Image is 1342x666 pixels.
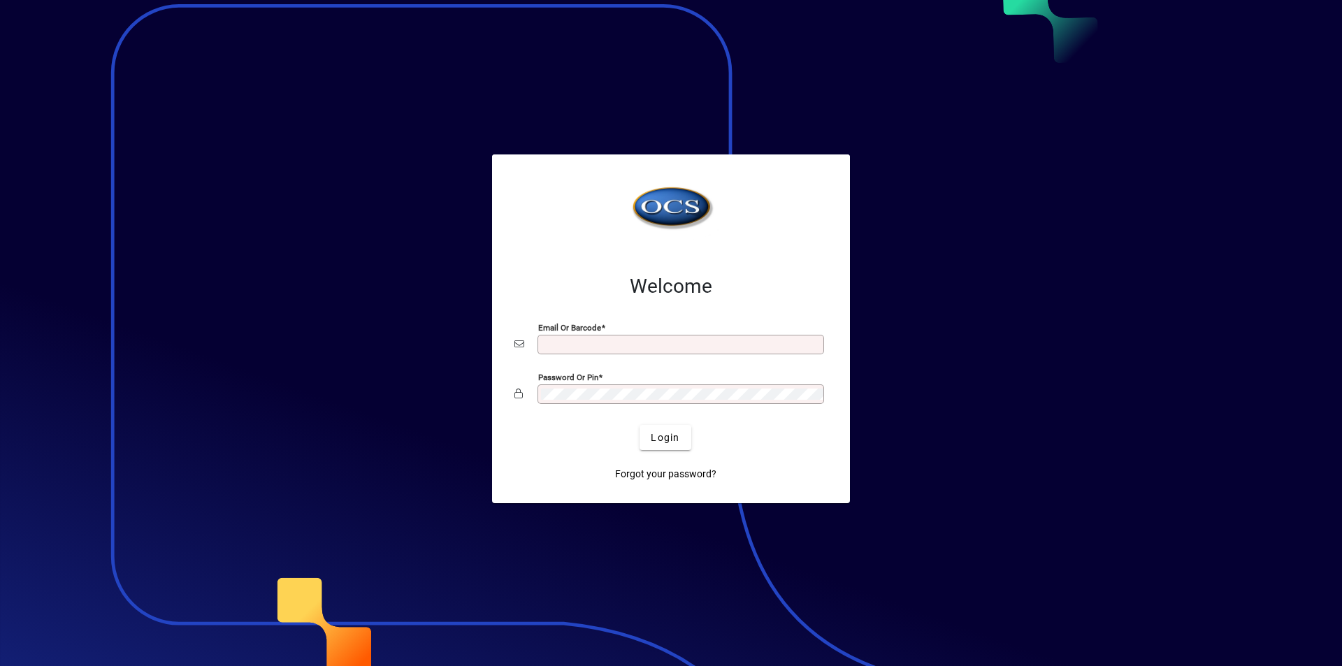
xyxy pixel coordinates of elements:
[640,425,691,450] button: Login
[609,461,722,486] a: Forgot your password?
[538,372,598,382] mat-label: Password or Pin
[514,275,828,298] h2: Welcome
[615,467,716,482] span: Forgot your password?
[538,323,601,333] mat-label: Email or Barcode
[651,430,679,445] span: Login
